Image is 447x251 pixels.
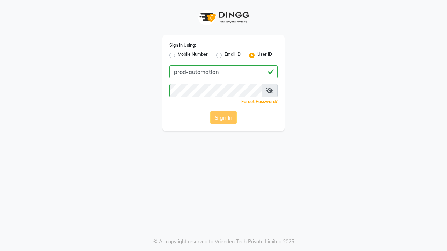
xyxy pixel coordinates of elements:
[257,51,272,60] label: User ID
[169,84,262,97] input: Username
[178,51,208,60] label: Mobile Number
[196,7,251,28] img: logo1.svg
[169,65,278,78] input: Username
[225,51,241,60] label: Email ID
[241,99,278,104] a: Forgot Password?
[169,42,196,48] label: Sign In Using:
